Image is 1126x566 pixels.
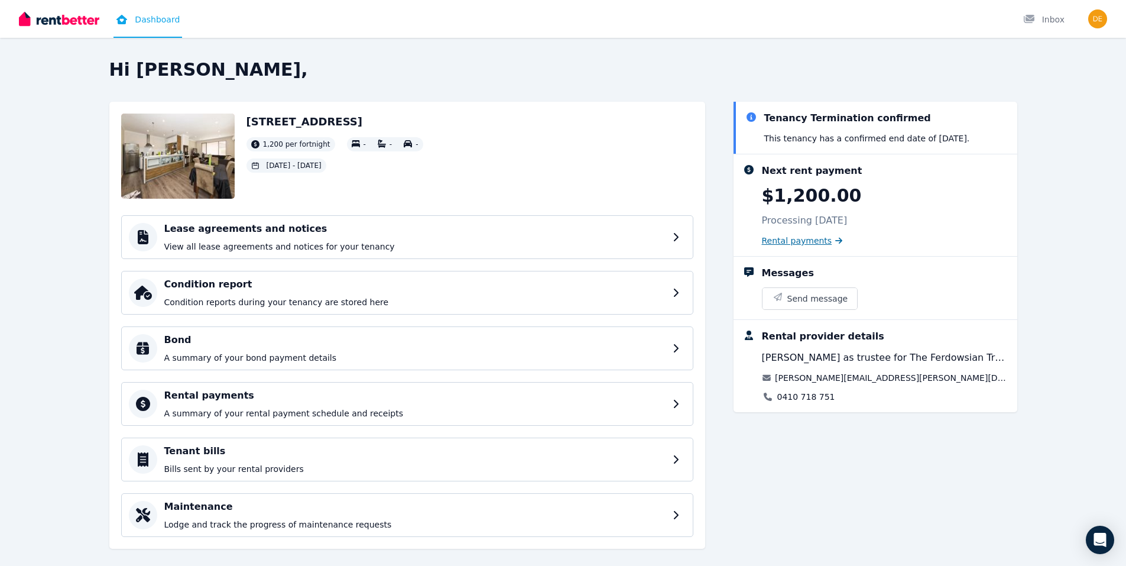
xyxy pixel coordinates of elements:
[762,351,1008,365] span: [PERSON_NAME] as trustee for The Ferdowsian Trust
[164,500,666,514] h4: Maintenance
[164,519,666,531] p: Lodge and track the progress of maintenance requests
[1086,526,1114,554] div: Open Intercom Messenger
[19,10,99,28] img: RentBetter
[164,296,666,308] p: Condition reports during your tenancy are stored here
[777,391,835,403] a: 0410 718 751
[762,266,814,280] div: Messages
[164,222,666,236] h4: Lease agreements and notices
[762,214,848,228] p: Processing [DATE]
[164,277,666,292] h4: Condition report
[390,140,392,148] span: -
[164,463,666,475] p: Bills sent by your rental providers
[762,185,862,206] p: $1,200.00
[762,329,884,344] div: Rental provider details
[416,140,418,148] span: -
[164,389,666,403] h4: Rental payments
[762,235,832,247] span: Rental payments
[164,444,666,458] h4: Tenant bills
[764,132,970,144] p: This tenancy has a confirmed end date of [DATE] .
[1088,9,1107,28] img: Marie Veronique Desiree Wosgien
[787,293,848,305] span: Send message
[764,111,931,125] div: Tenancy Termination confirmed
[109,59,1017,80] h2: Hi [PERSON_NAME],
[1023,14,1065,25] div: Inbox
[246,114,423,130] h2: [STREET_ADDRESS]
[263,140,330,149] span: 1,200 per fortnight
[775,372,1008,384] a: [PERSON_NAME][EMAIL_ADDRESS][PERSON_NAME][DOMAIN_NAME]
[762,164,862,178] div: Next rent payment
[364,140,366,148] span: -
[164,241,666,253] p: View all lease agreements and notices for your tenancy
[164,407,666,419] p: A summary of your rental payment schedule and receipts
[121,114,235,199] img: Property Url
[762,288,858,309] button: Send message
[164,352,666,364] p: A summary of your bond payment details
[762,235,843,247] a: Rental payments
[164,333,666,347] h4: Bond
[267,161,322,170] span: [DATE] - [DATE]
